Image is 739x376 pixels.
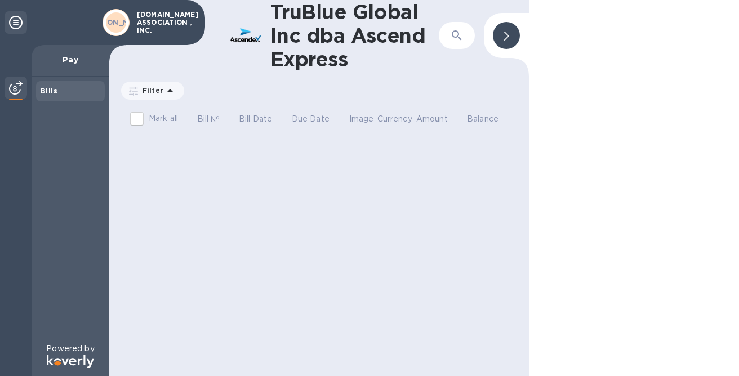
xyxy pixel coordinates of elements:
p: Powered by [46,343,94,355]
p: Currency [377,113,412,125]
p: Image [349,113,374,125]
p: Bill Date [239,113,272,125]
p: Bill № [197,113,220,125]
p: Pay [41,54,100,65]
span: Balance [467,113,513,125]
b: [PERSON_NAME] [84,18,148,26]
span: Bill № [197,113,235,125]
span: Due Date [292,113,344,125]
p: Filter [138,86,163,95]
p: Due Date [292,113,330,125]
p: Mark all [149,113,178,124]
img: Logo [47,355,94,368]
span: Bill Date [239,113,287,125]
span: Amount [416,113,462,125]
p: [DOMAIN_NAME] ASSOCIATION，INC. [137,11,193,34]
b: Bills [41,87,57,95]
p: Amount [416,113,448,125]
p: Balance [467,113,498,125]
